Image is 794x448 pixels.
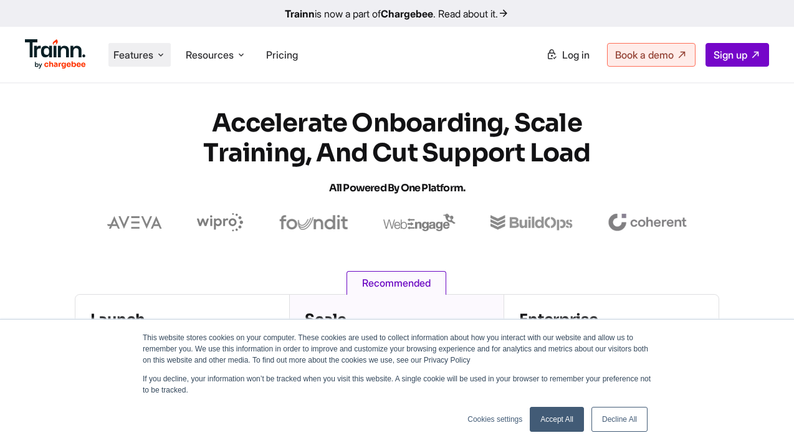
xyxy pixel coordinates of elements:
[615,49,674,61] span: Book a demo
[538,44,597,66] a: Log in
[186,48,234,62] span: Resources
[143,332,651,366] p: This website stores cookies on your computer. These cookies are used to collect information about...
[90,310,274,330] h4: Launch
[467,414,522,425] a: Cookies settings
[347,271,446,295] span: Recommended
[197,213,244,232] img: wipro logo
[107,216,162,229] img: aveva logo
[25,39,86,69] img: Trainn Logo
[607,43,696,67] a: Book a demo
[490,215,572,231] img: buildops logo
[285,7,315,20] b: Trainn
[266,49,298,61] a: Pricing
[113,48,153,62] span: Features
[381,7,433,20] b: Chargebee
[562,49,590,61] span: Log in
[279,215,348,230] img: foundit logo
[714,49,747,61] span: Sign up
[706,43,769,67] a: Sign up
[608,214,687,231] img: coherent logo
[305,310,489,330] h4: Scale
[591,407,648,432] a: Decline All
[329,181,466,194] span: All Powered by One Platform.
[519,310,704,330] h4: Enterprise
[143,373,651,396] p: If you decline, your information won’t be tracked when you visit this website. A single cookie wi...
[530,407,584,432] a: Accept All
[383,214,456,231] img: webengage logo
[173,108,621,203] h1: Accelerate Onboarding, Scale Training, and Cut Support Load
